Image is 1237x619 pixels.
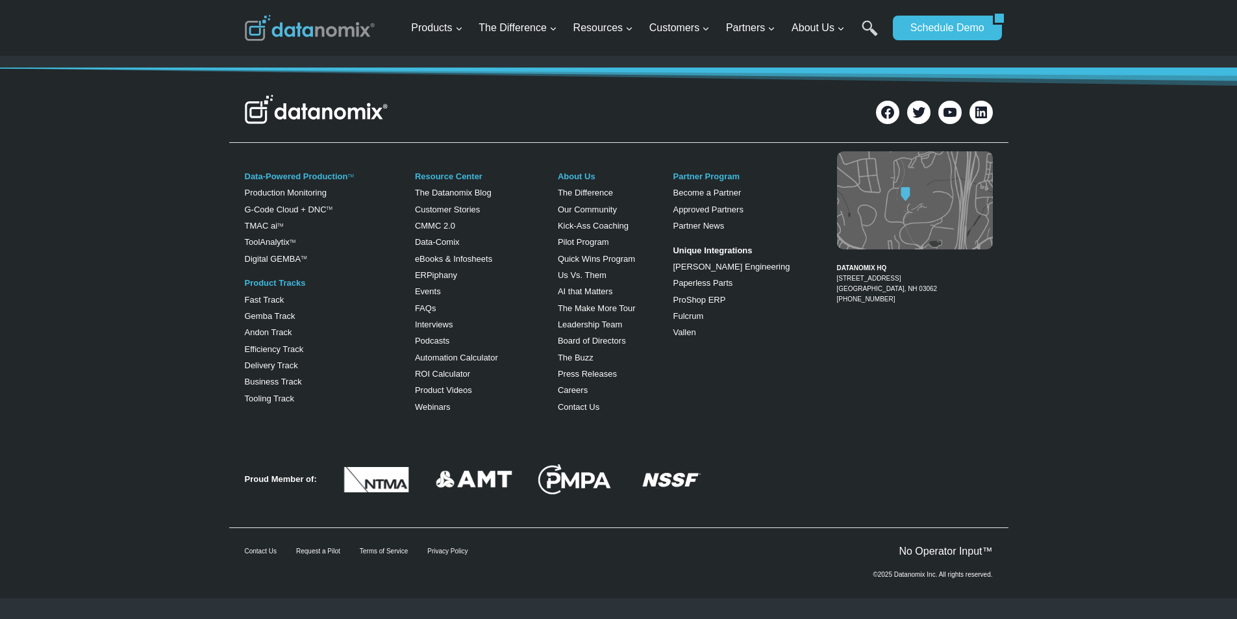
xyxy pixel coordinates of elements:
[292,44,333,56] span: Last Name
[245,295,284,305] a: Fast Track
[415,270,457,280] a: ERPiphany
[245,171,348,181] a: Data-Powered Production
[245,254,307,264] a: Digital GEMBATM
[40,262,55,269] a: Terms
[558,171,595,181] a: About Us
[558,369,617,379] a: Press Releases
[673,205,743,214] a: Approved Partners
[649,19,710,36] span: Customers
[558,303,636,313] a: The Make More Tour
[245,278,306,288] a: Product Tracks
[245,474,317,484] strong: Proud Member of:
[673,278,732,288] a: Paperless Parts
[673,295,725,305] a: ProShop ERP
[558,402,599,412] a: Contact Us
[415,385,472,395] a: Product Videos
[792,19,845,36] span: About Us
[558,353,594,362] a: The Buzz
[415,336,449,346] a: Podcasts
[573,19,633,36] span: Resources
[837,264,887,272] strong: DATANOMIX HQ
[558,188,613,197] a: The Difference
[427,548,468,555] a: Privacy Policy
[245,327,292,337] a: Andon Track
[673,188,741,197] a: Become a Partner
[673,327,695,337] a: Vallen
[558,286,613,296] a: AI that Matters
[290,239,295,244] a: TM
[726,19,775,36] span: Partners
[245,15,375,41] img: Datanomix
[558,270,606,280] a: Us Vs. Them
[277,223,283,227] sup: TM
[673,246,752,255] strong: Unique Integrations
[558,336,626,346] a: Board of Directors
[837,275,938,292] a: [STREET_ADDRESS][GEOGRAPHIC_DATA], NH 03062
[360,548,408,555] a: Terms of Service
[558,320,623,329] a: Leadership Team
[873,572,992,578] p: ©2025 Datanomix Inc. All rights reserved.
[415,171,482,181] a: Resource Center
[415,205,480,214] a: Customer Stories
[673,171,740,181] a: Partner Program
[415,353,498,362] a: Automation Calculator
[862,20,878,49] a: Search
[837,253,993,305] figcaption: [PHONE_NUMBER]
[415,254,492,264] a: eBooks & Infosheets
[415,188,492,197] a: The Datanomix Blog
[558,254,635,264] a: Quick Wins Program
[673,221,724,231] a: Partner News
[245,188,327,197] a: Production Monitoring
[64,262,97,269] a: Privacy Policy
[245,344,304,354] a: Efficiency Track
[406,7,886,49] nav: Primary Navigation
[415,221,455,231] a: CMMC 2.0
[245,360,298,370] a: Delivery Track
[415,369,470,379] a: ROI Calculator
[301,255,306,260] sup: TM
[245,377,302,386] a: Business Track
[296,548,340,555] a: Request a Pilot
[245,311,295,321] a: Gemba Track
[415,320,453,329] a: Interviews
[347,173,353,178] a: TM
[327,206,332,210] sup: TM
[415,303,436,313] a: FAQs
[673,311,703,321] a: Fulcrum
[558,385,588,395] a: Careers
[245,394,295,403] a: Tooling Track
[558,205,617,214] a: Our Community
[245,221,284,231] a: TMAC aiTM
[479,19,557,36] span: The Difference
[837,151,993,249] img: Datanomix map image
[245,237,290,247] a: ToolAnalytix
[292,97,350,109] span: Phone number
[245,548,277,555] a: Contact Us
[673,262,790,272] a: [PERSON_NAME] Engineering
[893,16,993,40] a: Schedule Demo
[245,205,332,214] a: G-Code Cloud + DNCTM
[415,402,451,412] a: Webinars
[558,221,629,231] a: Kick-Ass Coaching
[411,19,462,36] span: Products
[245,95,388,123] img: Datanomix Logo
[415,286,441,296] a: Events
[899,546,992,557] a: No Operator Input™
[415,237,460,247] a: Data-Comix
[558,237,609,247] a: Pilot Program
